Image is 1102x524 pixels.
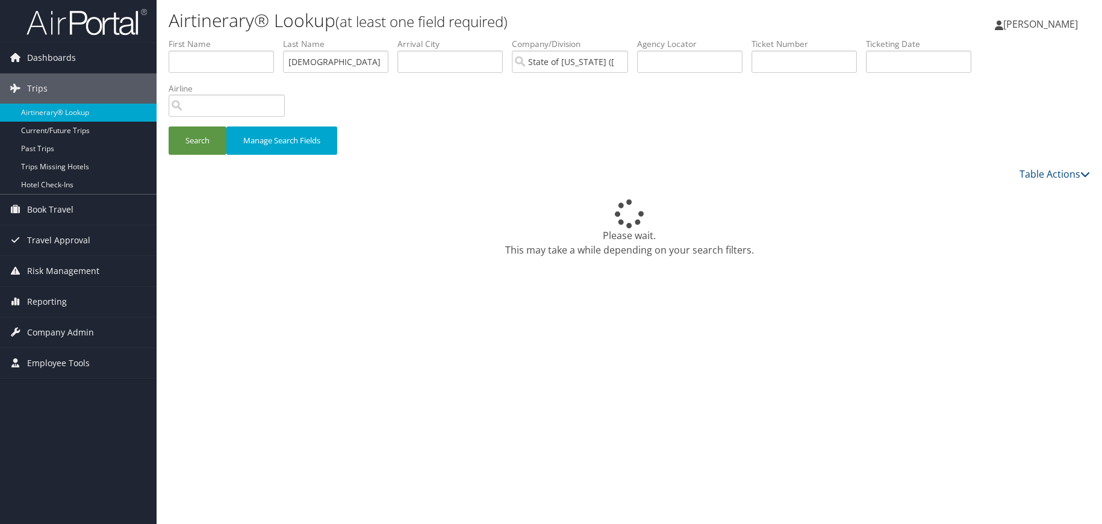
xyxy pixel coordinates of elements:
span: Company Admin [27,317,94,348]
img: airportal-logo.png [26,8,147,36]
label: Ticketing Date [866,38,980,50]
span: Employee Tools [27,348,90,378]
label: Company/Division [512,38,637,50]
span: Dashboards [27,43,76,73]
label: Arrival City [397,38,512,50]
span: Travel Approval [27,225,90,255]
a: [PERSON_NAME] [995,6,1090,42]
div: Please wait. This may take a while depending on your search filters. [169,199,1090,257]
label: First Name [169,38,283,50]
span: Book Travel [27,195,73,225]
label: Airline [169,83,294,95]
a: Table Actions [1020,167,1090,181]
label: Last Name [283,38,397,50]
span: [PERSON_NAME] [1003,17,1078,31]
label: Agency Locator [637,38,752,50]
label: Ticket Number [752,38,866,50]
button: Manage Search Fields [226,126,337,155]
span: Trips [27,73,48,104]
span: Risk Management [27,256,99,286]
h1: Airtinerary® Lookup [169,8,783,33]
small: (at least one field required) [335,11,508,31]
span: Reporting [27,287,67,317]
button: Search [169,126,226,155]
